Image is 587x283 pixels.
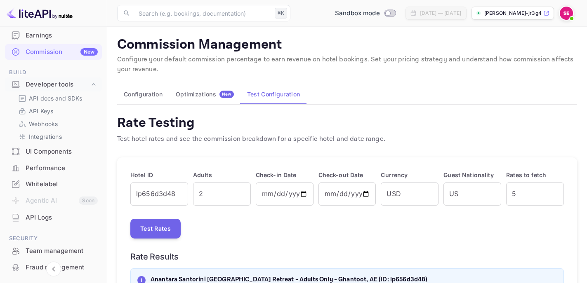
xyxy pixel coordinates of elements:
div: Earnings [5,28,102,44]
p: API Keys [29,107,53,115]
a: UI Components [5,144,102,159]
p: Integrations [29,132,62,141]
a: Performance [5,160,102,175]
button: Test Configuration [240,84,306,104]
span: Build [5,68,102,77]
img: Saif Elyzal [560,7,573,20]
input: US [443,182,501,206]
div: New [80,48,98,56]
div: Switch to Production mode [332,9,399,18]
p: API docs and SDKs [29,94,83,103]
div: Developer tools [5,77,102,92]
a: Fraud management [5,260,102,275]
span: Security [5,234,102,243]
p: [PERSON_NAME]-jr3g4.nuit... [484,9,542,17]
p: Hotel ID [130,171,188,179]
div: Webhooks [15,118,99,130]
button: Test Rates [130,219,181,239]
img: LiteAPI logo [7,7,73,20]
div: Optimizations [176,91,234,98]
input: e.g., lp1897 [130,182,188,206]
h6: Rate Results [130,252,564,262]
div: UI Components [5,144,102,160]
p: Currency [381,171,438,179]
a: CommissionNew [5,44,102,59]
p: Test hotel rates and see the commission breakdown for a specific hotel and date range. [117,134,385,144]
p: Configure your default commission percentage to earn revenue on hotel bookings. Set your pricing ... [117,55,577,75]
div: UI Components [26,147,98,157]
p: Webhooks [29,119,58,128]
h4: Rate Testing [117,115,385,131]
a: API Logs [5,210,102,225]
div: API Logs [26,213,98,222]
a: Earnings [5,28,102,43]
input: Search (e.g. bookings, documentation) [134,5,271,21]
div: Performance [26,164,98,173]
div: Fraud management [26,263,98,272]
div: API Logs [5,210,102,226]
p: Check-in Date [256,171,314,179]
div: Team management [26,246,98,256]
button: Collapse navigation [46,262,61,276]
span: Sandbox mode [335,9,380,18]
div: [DATE] — [DATE] [420,9,461,17]
div: Developer tools [26,80,90,89]
a: API docs and SDKs [18,94,95,103]
div: API Keys [15,105,99,117]
input: USD [381,182,438,206]
div: Earnings [26,31,98,40]
button: Configuration [117,84,169,104]
a: API Keys [18,107,95,115]
div: API docs and SDKs [15,92,99,104]
div: CommissionNew [5,44,102,60]
div: Whitelabel [26,180,98,189]
div: ⌘K [275,8,287,19]
a: Whitelabel [5,176,102,192]
p: Check-out Date [318,171,376,179]
div: Integrations [15,131,99,143]
a: Integrations [18,132,95,141]
a: Webhooks [18,119,95,128]
p: Guest Nationality [443,171,501,179]
p: Rates to fetch [506,171,564,179]
div: Fraud management [5,260,102,276]
div: Whitelabel [5,176,102,192]
div: Commission [26,47,98,57]
span: New [219,91,234,97]
p: Commission Management [117,37,577,53]
a: Team management [5,243,102,258]
p: Adults [193,171,251,179]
